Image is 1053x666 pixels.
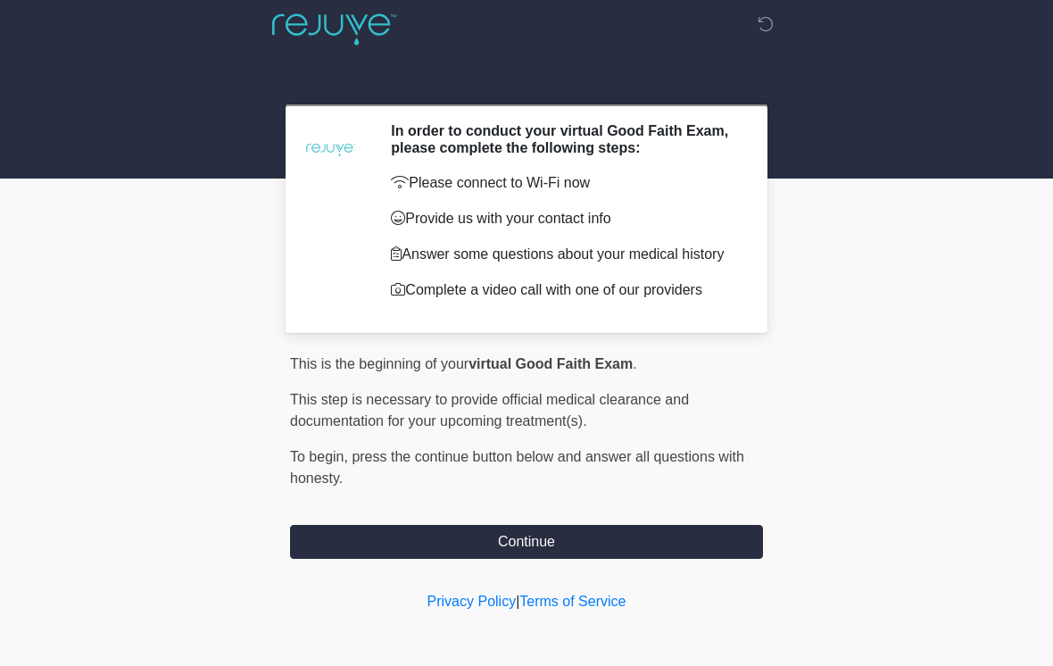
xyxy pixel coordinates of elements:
[427,594,517,609] a: Privacy Policy
[391,122,736,156] h2: In order to conduct your virtual Good Faith Exam, please complete the following steps:
[468,356,633,371] strong: virtual Good Faith Exam
[290,449,744,486] span: press the continue button below and answer all questions with honesty.
[391,208,736,229] p: Provide us with your contact info
[290,449,352,464] span: To begin,
[272,13,396,46] img: Rejuve Clinics Logo
[303,122,357,176] img: Agent Avatar
[290,392,689,429] span: This step is necessary to provide official medical clearance and documentation for your upcoming ...
[391,244,736,265] p: Answer some questions about your medical history
[516,594,519,609] a: |
[290,356,468,371] span: This is the beginning of your
[519,594,626,609] a: Terms of Service
[391,172,736,194] p: Please connect to Wi-Fi now
[633,356,636,371] span: .
[290,525,763,559] button: Continue
[391,279,736,301] p: Complete a video call with one of our providers
[277,64,776,97] h1: ‎ ‎ ‎ ‎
